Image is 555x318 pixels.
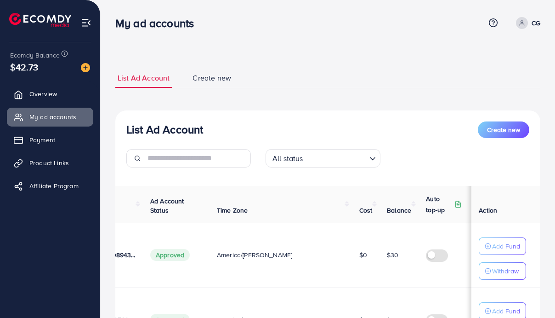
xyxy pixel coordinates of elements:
a: Product Links [7,154,93,172]
p: Auto top-up [426,193,453,215]
span: Balance [387,206,411,215]
span: Overview [29,89,57,98]
img: image [81,63,90,72]
div: Search for option [266,149,380,168]
img: logo [9,13,71,27]
span: Ad Account Status [150,197,184,215]
span: List Ad Account [118,73,170,83]
span: All status [271,152,305,165]
span: Product Links [29,158,69,168]
p: Add Fund [492,241,520,252]
span: Ecomdy Balance [10,51,60,60]
a: Overview [7,85,93,103]
span: Create new [193,73,231,83]
a: My ad accounts [7,108,93,126]
button: Create new [478,121,529,138]
span: Action [479,206,497,215]
iframe: Chat [516,277,548,311]
a: CG [512,17,540,29]
p: Add Fund [492,306,520,317]
p: CG [532,17,540,29]
button: Withdraw [479,262,526,280]
a: Affiliate Program [7,177,93,195]
button: Add Fund [479,237,526,255]
input: Search for option [306,150,366,165]
span: Payment [29,135,55,145]
span: Approved [150,249,190,261]
span: Affiliate Program [29,181,79,191]
span: My ad accounts [29,112,76,121]
a: Payment [7,131,93,149]
span: $30 [387,250,398,260]
span: Create new [487,125,520,134]
span: Cost [359,206,373,215]
img: menu [81,17,91,28]
span: Time Zone [217,206,248,215]
h3: My ad accounts [115,17,201,30]
span: $0 [359,250,367,260]
p: Withdraw [492,266,519,277]
span: $42.73 [14,52,34,82]
h3: List Ad Account [126,123,203,136]
span: America/[PERSON_NAME] [217,250,292,260]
